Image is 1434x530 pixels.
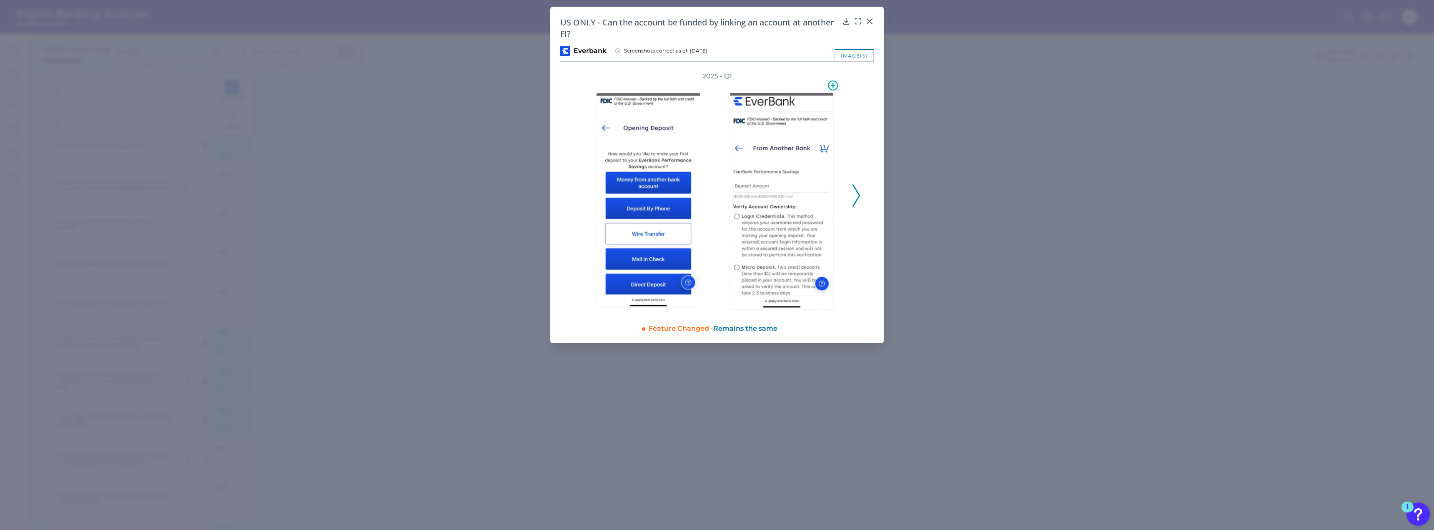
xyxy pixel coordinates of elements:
[1406,502,1430,526] button: Open Resource Center, 1 new notification
[624,48,707,54] span: Screenshots correct as of: [DATE]
[596,93,700,308] img: 7500-Everbank-Mobile-Savings-Q1-2025b.png
[649,321,874,333] div: Feature Changed -
[560,46,570,56] img: Everbank
[730,93,834,310] img: 7500-Everbank-Mobile-Savings-Q1-2025c.png
[560,17,839,39] h2: US ONLY - Can the account be funded by linking an account at another FI?
[835,49,874,61] div: image(s)
[702,72,732,81] h3: 2025 - Q1
[1406,507,1409,518] div: 1
[574,46,607,55] span: Everbank
[713,324,777,332] span: Remains the same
